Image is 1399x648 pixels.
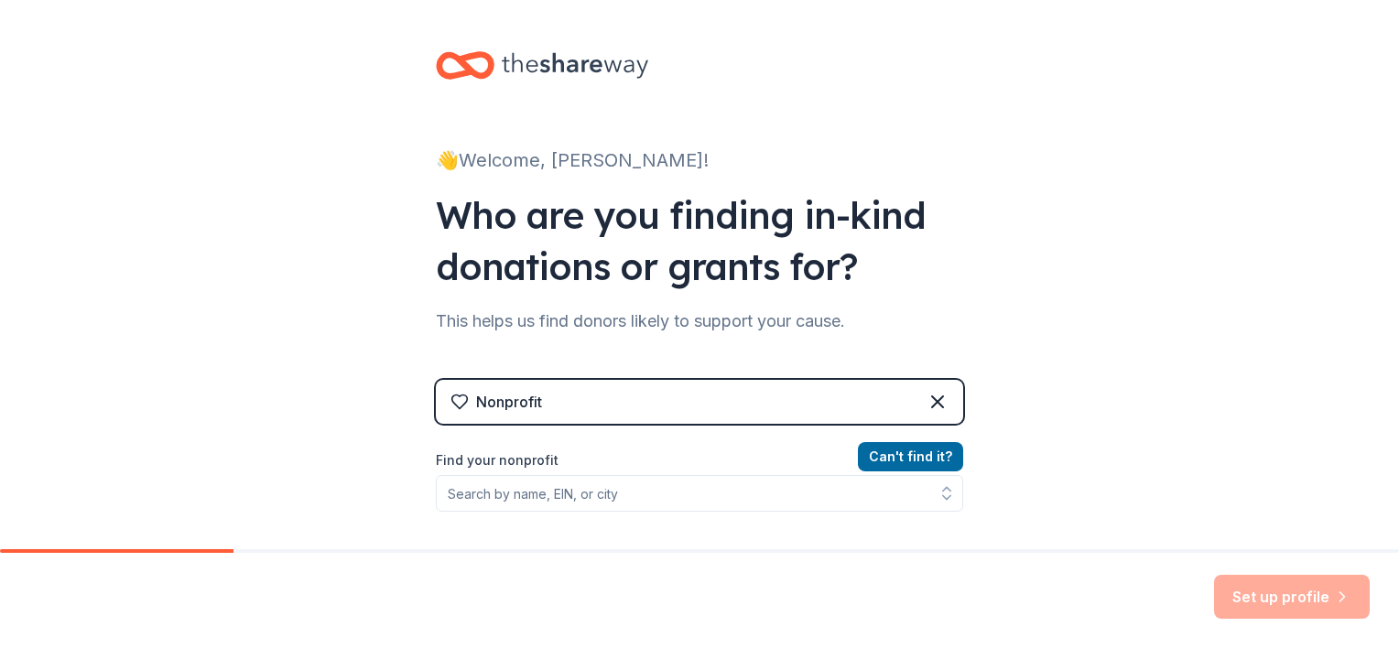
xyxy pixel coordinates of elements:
[858,442,963,471] button: Can't find it?
[436,146,963,175] div: 👋 Welcome, [PERSON_NAME]!
[436,475,963,512] input: Search by name, EIN, or city
[436,307,963,336] div: This helps us find donors likely to support your cause.
[476,391,542,413] div: Nonprofit
[436,449,963,471] label: Find your nonprofit
[436,189,963,292] div: Who are you finding in-kind donations or grants for?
